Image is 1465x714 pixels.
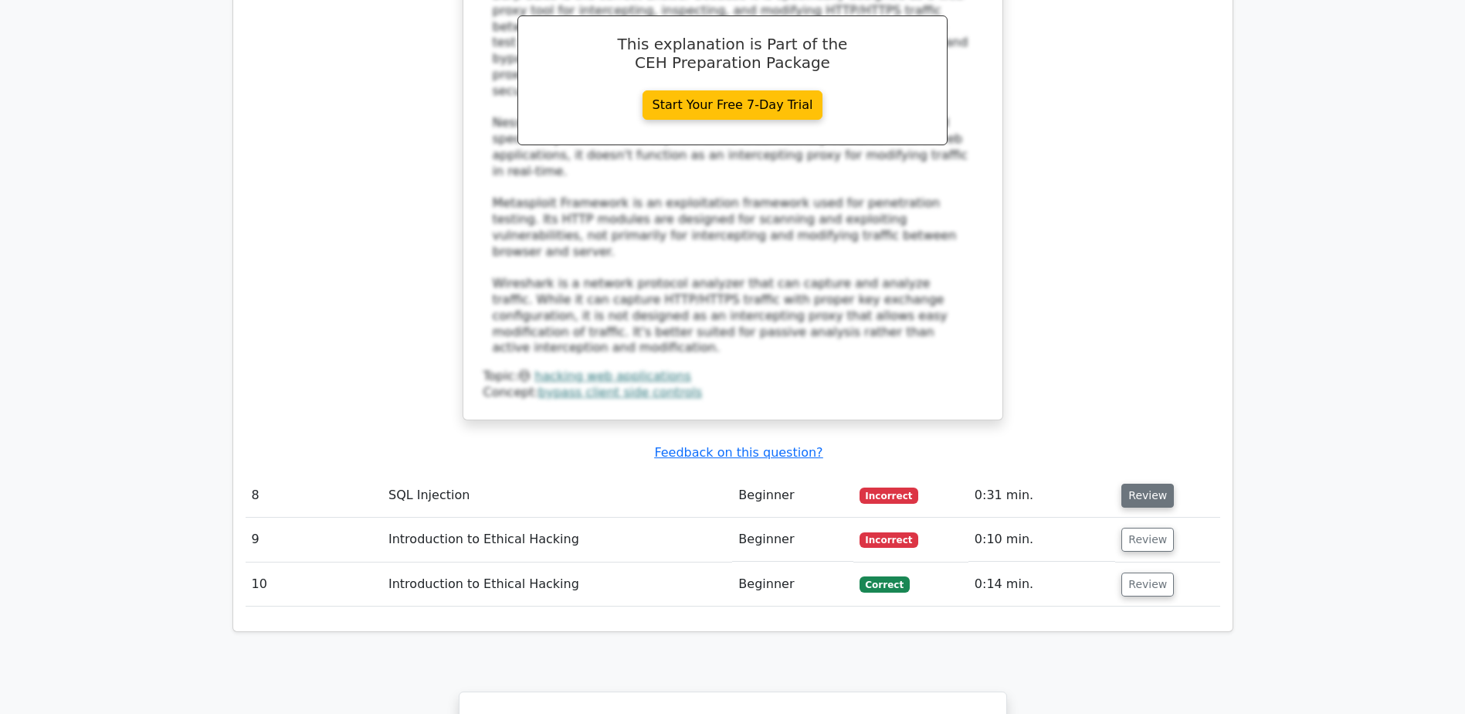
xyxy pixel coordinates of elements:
[968,474,1115,518] td: 0:31 min.
[732,474,853,518] td: Beginner
[732,563,853,607] td: Beginner
[643,90,823,120] a: Start Your Free 7-Day Trial
[860,532,919,548] span: Incorrect
[860,576,910,592] span: Correct
[968,563,1115,607] td: 0:14 min.
[732,518,853,562] td: Beginner
[483,369,982,385] div: Topic:
[382,563,732,607] td: Introduction to Ethical Hacking
[538,385,702,399] a: bypass client side controls
[968,518,1115,562] td: 0:10 min.
[382,474,732,518] td: SQL Injection
[534,369,691,383] a: hacking web applications
[860,488,919,503] span: Incorrect
[483,385,982,401] div: Concept:
[246,563,382,607] td: 10
[382,518,732,562] td: Introduction to Ethical Hacking
[654,445,822,460] a: Feedback on this question?
[1121,484,1174,508] button: Review
[1121,528,1174,552] button: Review
[1121,573,1174,597] button: Review
[246,474,382,518] td: 8
[246,518,382,562] td: 9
